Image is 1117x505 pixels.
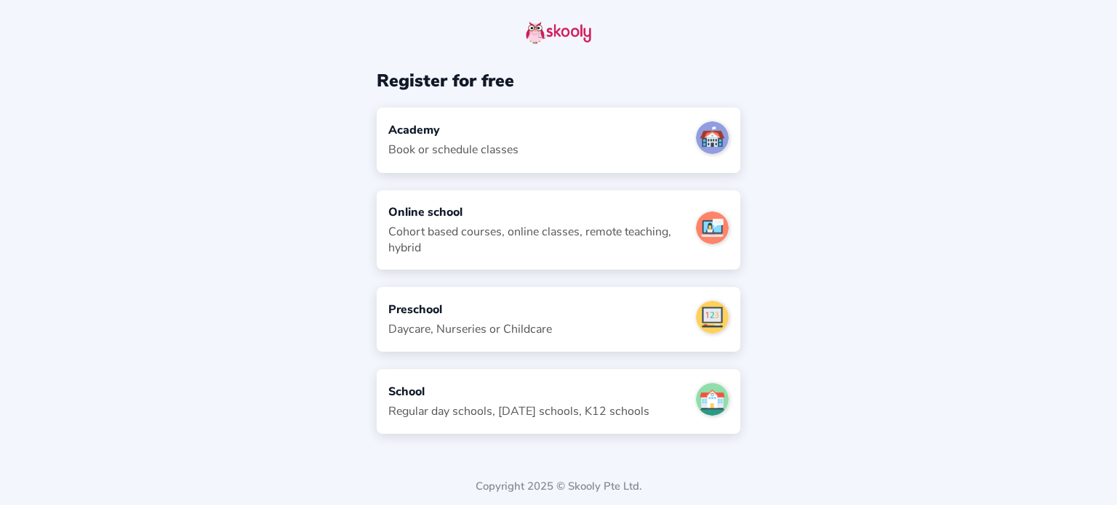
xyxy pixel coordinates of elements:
[388,204,684,220] div: Online school
[388,224,684,256] div: Cohort based courses, online classes, remote teaching, hybrid
[388,142,519,158] div: Book or schedule classes
[377,26,393,42] button: arrow back outline
[526,21,591,44] img: skooly-logo.png
[388,302,552,318] div: Preschool
[388,384,649,400] div: School
[388,321,552,337] div: Daycare, Nurseries or Childcare
[388,403,649,419] div: Regular day schools, [DATE] schools, K12 schools
[388,122,519,138] div: Academy
[377,69,740,92] div: Register for free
